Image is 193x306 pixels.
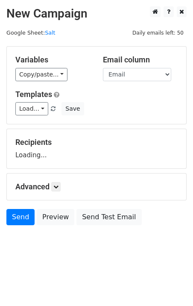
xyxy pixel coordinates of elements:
a: Preview [37,209,74,225]
a: Load... [15,102,48,115]
h2: New Campaign [6,6,187,21]
a: Templates [15,90,52,99]
small: Google Sheet: [6,29,56,36]
h5: Email column [103,55,178,65]
a: Daily emails left: 50 [129,29,187,36]
a: Send Test Email [76,209,141,225]
a: Send [6,209,35,225]
h5: Recipients [15,138,178,147]
span: Daily emails left: 50 [129,28,187,38]
a: Salt [45,29,55,36]
h5: Variables [15,55,90,65]
a: Copy/paste... [15,68,67,81]
h5: Advanced [15,182,178,191]
button: Save [61,102,84,115]
div: Loading... [15,138,178,160]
